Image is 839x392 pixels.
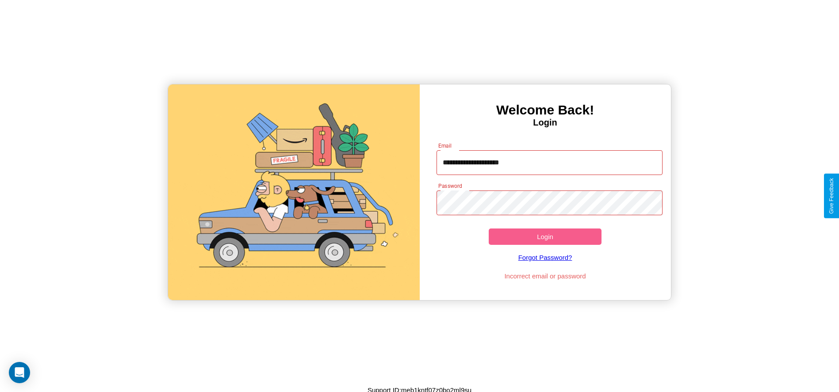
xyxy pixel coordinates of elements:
p: Incorrect email or password [432,270,658,282]
label: Email [438,142,452,149]
button: Login [489,228,602,245]
div: Open Intercom Messenger [9,362,30,383]
img: gif [168,84,419,300]
h4: Login [420,118,671,128]
div: Give Feedback [828,178,835,214]
label: Password [438,182,462,190]
h3: Welcome Back! [420,103,671,118]
a: Forgot Password? [432,245,658,270]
